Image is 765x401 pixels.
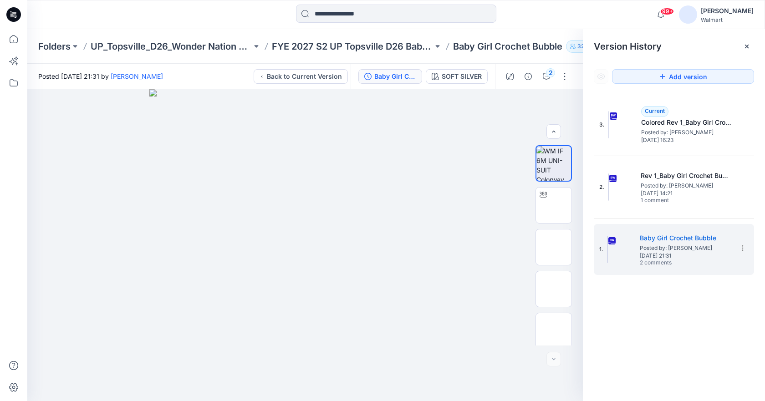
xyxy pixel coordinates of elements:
div: Baby Girl Crochet Bubble [374,71,416,81]
a: UP_Topsville_D26_Wonder Nation Baby Girl [91,40,252,53]
button: Close [743,43,750,50]
img: eyJhbGciOiJIUzI1NiIsImtpZCI6IjAiLCJzbHQiOiJzZXMiLCJ0eXAiOiJKV1QifQ.eyJkYXRhIjp7InR5cGUiOiJzdG9yYW... [149,89,461,401]
p: Baby Girl Crochet Bubble [453,40,562,53]
button: Details [521,69,535,84]
button: Back to Current Version [254,69,348,84]
span: 3. [599,121,605,129]
div: 2 [546,68,555,77]
img: Colored Rev 1_Baby Girl Crochet Knit Bubble [608,111,609,138]
img: WM IF 6M UNI-SUIT Colorway wo Avatar [536,146,571,181]
span: Posted by: Gwen Hine [641,181,732,190]
span: Posted by: Gwen Hine [640,244,731,253]
button: Baby Girl Crochet Bubble [358,69,422,84]
span: [DATE] 21:31 [640,253,731,259]
div: Walmart [701,16,754,23]
p: 32 [577,41,584,51]
span: [DATE] 16:23 [641,137,732,143]
span: 1 comment [641,197,704,204]
span: 2. [599,183,604,191]
div: [PERSON_NAME] [701,5,754,16]
a: Folders [38,40,71,53]
span: Posted by: Gwen Hine [641,128,732,137]
span: 99+ [660,8,674,15]
span: Current [645,107,665,114]
h5: Colored Rev 1_Baby Girl Crochet Knit Bubble [641,117,732,128]
img: Baby Girl Crochet Bubble [607,236,608,263]
button: 32 [566,40,596,53]
img: avatar [679,5,697,24]
span: Version History [594,41,662,52]
span: 1. [599,245,603,254]
button: Show Hidden Versions [594,69,608,84]
span: Posted [DATE] 21:31 by [38,71,163,81]
button: SOFT SILVER [426,69,488,84]
h5: Baby Girl Crochet Bubble [640,233,731,244]
img: Rev 1_Baby Girl Crochet Bubble [608,173,609,201]
button: 2 [539,69,554,84]
span: 2 comments [640,259,704,267]
a: [PERSON_NAME] [111,72,163,80]
h5: Rev 1_Baby Girl Crochet Bubble [641,170,732,181]
a: FYE 2027 S2 UP Topsville D26 Baby Girl Wonder Nation [272,40,433,53]
button: Add version [612,69,754,84]
div: SOFT SILVER [442,71,482,81]
span: [DATE] 14:21 [641,190,732,197]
